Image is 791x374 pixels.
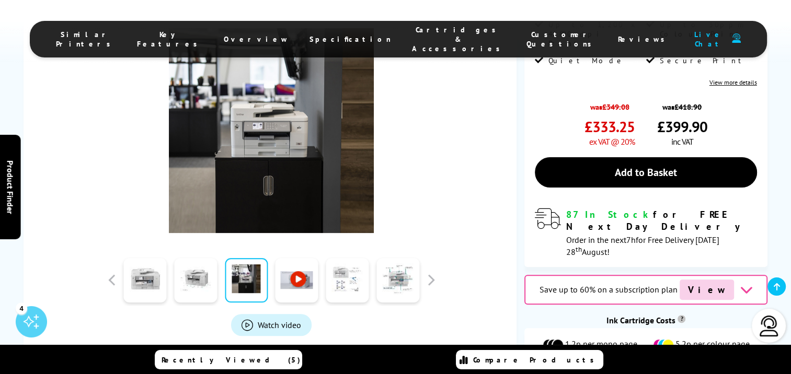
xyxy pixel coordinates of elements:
span: 7h [626,235,636,245]
sup: th [576,244,582,254]
span: View [680,279,734,300]
span: Customer Questions [526,30,597,49]
a: Compare Products [456,350,603,369]
sup: Cost per page [678,315,685,323]
div: 4 [16,302,27,314]
span: was [657,97,707,112]
span: was [584,97,635,112]
span: 5.2p per colour page [675,338,750,351]
a: View more details [709,78,757,86]
a: Product_All_Videos [231,314,312,336]
img: user-headset-light.svg [759,315,779,336]
span: Key Features [137,30,203,49]
span: ex VAT @ 20% [589,136,635,147]
span: Specification [309,34,391,44]
span: Live Chat [691,30,727,49]
span: Save up to 60% on a subscription plan [539,284,677,295]
span: Recently Viewed (5) [162,355,301,365]
span: Overview [224,34,289,44]
a: Recently Viewed (5) [155,350,302,369]
span: £333.25 [584,117,635,136]
div: modal_delivery [535,208,756,256]
div: for FREE Next Day Delivery [566,208,756,232]
strike: £349.08 [602,102,629,112]
span: Cartridges & Accessories [412,25,506,53]
span: £399.90 [657,117,707,136]
span: Watch video [258,320,301,330]
img: Brother MFC-J6955DW Thumbnail [169,28,374,233]
span: 1.2p per mono page [565,338,637,351]
span: Product Finder [5,160,16,214]
span: Similar Printers [56,30,116,49]
img: user-headset-duotone.svg [732,33,741,43]
span: Reviews [618,34,670,44]
div: Ink Cartridge Costs [524,315,767,325]
strike: £418.90 [674,102,702,112]
span: 87 In Stock [566,208,653,220]
a: Add to Basket [535,157,756,188]
span: inc VAT [671,136,693,147]
span: Order in the next for Free Delivery [DATE] 28 August! [566,235,719,257]
span: Compare Products [473,355,600,365]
